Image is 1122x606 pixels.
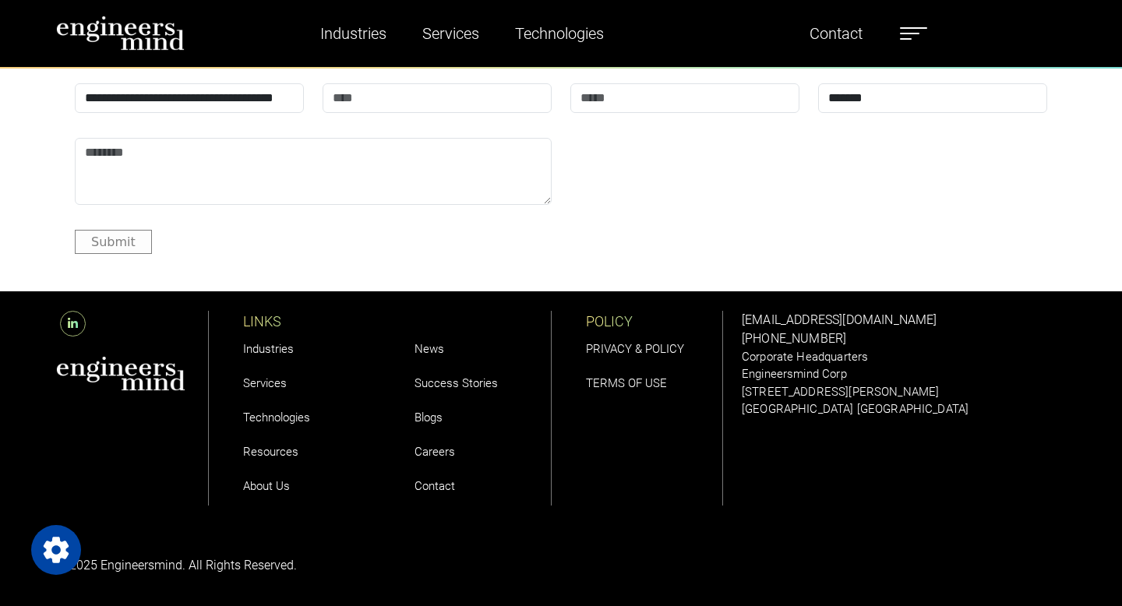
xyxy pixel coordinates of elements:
[243,376,287,390] a: Services
[243,342,294,356] a: Industries
[570,138,807,199] iframe: reCAPTCHA
[415,342,444,356] a: News
[56,356,185,391] img: aws
[56,556,552,575] p: © 2025 Engineersmind. All Rights Reserved.
[742,331,846,346] a: [PHONE_NUMBER]
[586,342,684,356] a: PRIVACY & POLICY
[742,383,1066,401] p: [STREET_ADDRESS][PERSON_NAME]
[314,16,393,51] a: Industries
[742,400,1066,418] p: [GEOGRAPHIC_DATA] [GEOGRAPHIC_DATA]
[415,410,443,425] a: Blogs
[803,16,869,51] a: Contact
[742,348,1066,366] p: Corporate Headquarters
[56,16,185,51] img: logo
[243,445,298,459] a: Resources
[416,16,485,51] a: Services
[75,230,152,254] button: Submit
[243,479,290,493] a: About Us
[415,479,455,493] a: Contact
[509,16,610,51] a: Technologies
[415,376,498,390] a: Success Stories
[586,376,667,390] a: TERMS OF USE
[415,445,455,459] a: Careers
[243,311,380,332] p: LINKS
[56,316,90,331] a: LinkedIn
[243,410,310,425] a: Technologies
[742,365,1066,383] p: Engineersmind Corp
[586,311,722,332] p: POLICY
[742,312,937,327] a: [EMAIL_ADDRESS][DOMAIN_NAME]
